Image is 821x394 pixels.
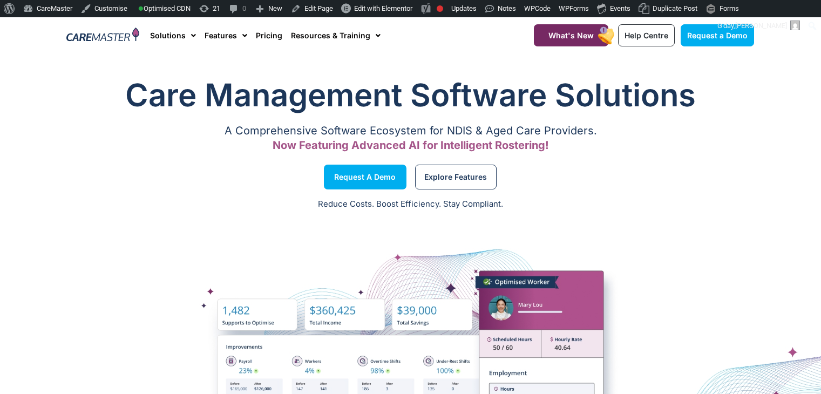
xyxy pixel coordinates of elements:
[67,127,755,134] p: A Comprehensive Software Ecosystem for NDIS & Aged Care Providers.
[150,17,507,53] nav: Menu
[534,24,608,46] a: What's New
[681,24,754,46] a: Request a Demo
[256,17,282,53] a: Pricing
[273,139,549,152] span: Now Featuring Advanced AI for Intelligent Rostering!
[66,28,139,44] img: CareMaster Logo
[415,165,497,189] a: Explore Features
[548,31,594,40] span: What's New
[6,198,815,210] p: Reduce Costs. Boost Efficiency. Stay Compliant.
[687,31,748,40] span: Request a Demo
[324,165,406,189] a: Request a Demo
[424,174,487,180] span: Explore Features
[334,174,396,180] span: Request a Demo
[437,5,443,12] div: Focus keyphrase not set
[291,17,381,53] a: Resources & Training
[150,17,196,53] a: Solutions
[618,24,675,46] a: Help Centre
[205,17,247,53] a: Features
[625,31,668,40] span: Help Centre
[354,4,412,12] span: Edit with Elementor
[67,73,755,117] h1: Care Management Software Solutions
[714,17,804,35] a: G'day,
[735,22,787,30] span: [PERSON_NAME]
